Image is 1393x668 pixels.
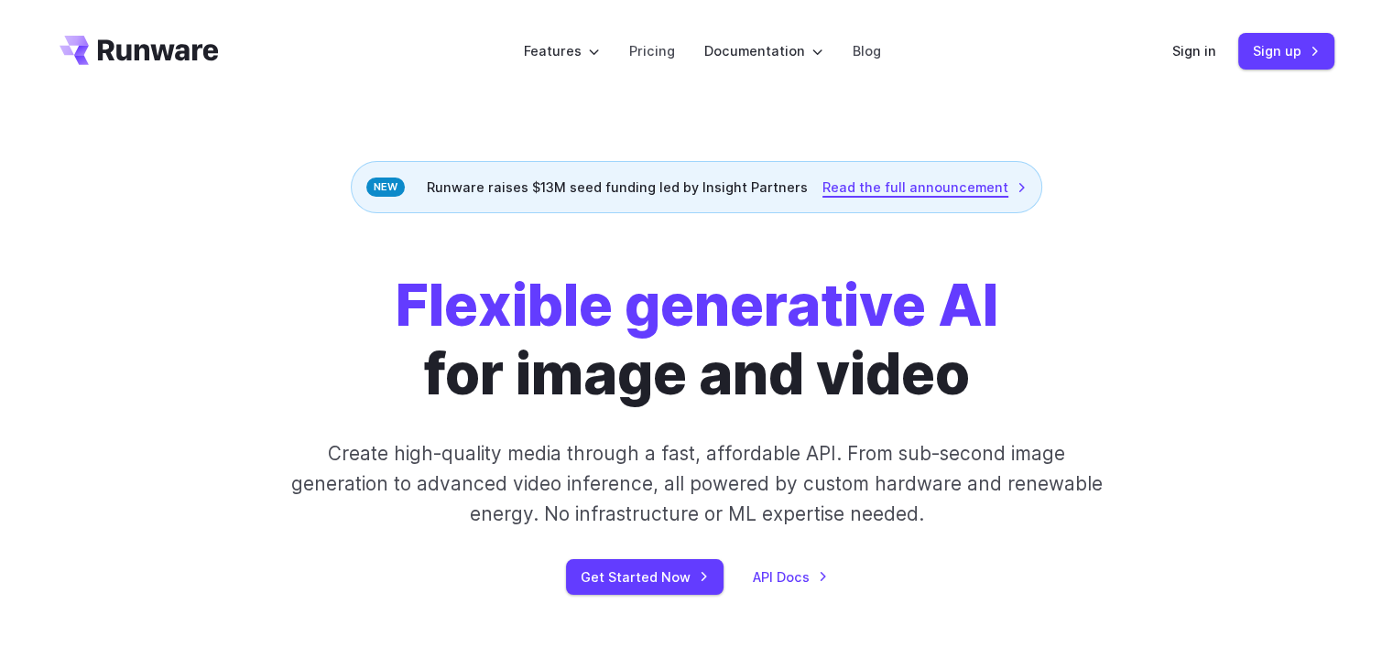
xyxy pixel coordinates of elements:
label: Features [524,40,600,61]
a: Read the full announcement [822,177,1027,198]
div: Runware raises $13M seed funding led by Insight Partners [351,161,1042,213]
h1: for image and video [396,272,998,409]
a: Get Started Now [566,559,724,595]
strong: Flexible generative AI [396,271,998,339]
a: Go to / [60,36,219,65]
a: Sign up [1238,33,1334,69]
a: Blog [853,40,881,61]
a: API Docs [753,566,828,587]
label: Documentation [704,40,823,61]
p: Create high-quality media through a fast, affordable API. From sub-second image generation to adv... [288,438,1105,530]
a: Pricing [629,40,675,61]
a: Sign in [1172,40,1216,61]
